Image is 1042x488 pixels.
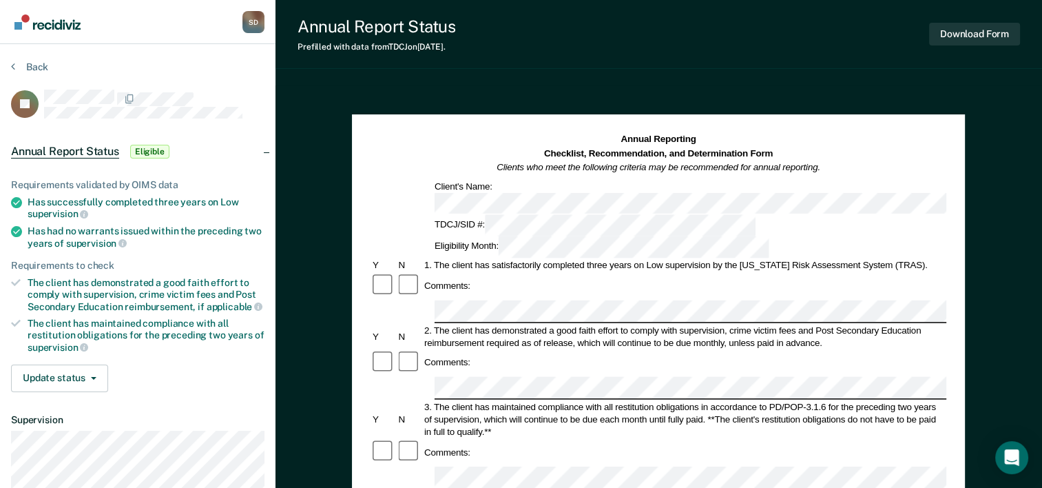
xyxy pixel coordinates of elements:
[422,324,946,349] div: 2. The client has demonstrated a good faith effort to comply with supervision, crime victim fees ...
[298,17,455,37] div: Annual Report Status
[433,215,758,236] div: TDCJ/SID #:
[497,162,821,172] em: Clients who meet the following criteria may be recommended for annual reporting.
[397,330,422,343] div: N
[28,342,88,353] span: supervision
[995,441,1028,474] div: Open Intercom Messenger
[422,356,472,369] div: Comments:
[130,145,169,159] span: Eligible
[11,414,264,426] dt: Supervision
[929,23,1020,45] button: Download Form
[28,225,264,249] div: Has had no warrants issued within the preceding two years of
[242,11,264,33] button: Profile dropdown button
[28,196,264,220] div: Has successfully completed three years on Low
[371,259,396,272] div: Y
[371,413,396,425] div: Y
[422,446,472,458] div: Comments:
[28,277,264,312] div: The client has demonstrated a good faith effort to comply with supervision, crime victim fees and...
[422,400,946,438] div: 3. The client has maintained compliance with all restitution obligations in accordance to PD/POP-...
[11,260,264,272] div: Requirements to check
[11,145,119,159] span: Annual Report Status
[397,413,422,425] div: N
[433,236,771,258] div: Eligibility Month:
[298,42,455,52] div: Prefilled with data from TDCJ on [DATE] .
[28,208,88,219] span: supervision
[28,318,264,353] div: The client has maintained compliance with all restitution obligations for the preceding two years of
[621,134,696,145] strong: Annual Reporting
[422,280,472,292] div: Comments:
[422,259,946,272] div: 1. The client has satisfactorily completed three years on Low supervision by the [US_STATE] Risk ...
[14,14,81,30] img: Recidiviz
[11,179,264,191] div: Requirements validated by OIMS data
[242,11,264,33] div: S D
[66,238,127,249] span: supervision
[544,148,773,159] strong: Checklist, Recommendation, and Determination Form
[397,259,422,272] div: N
[11,365,108,392] button: Update status
[11,61,48,73] button: Back
[371,330,396,343] div: Y
[207,301,262,312] span: applicable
